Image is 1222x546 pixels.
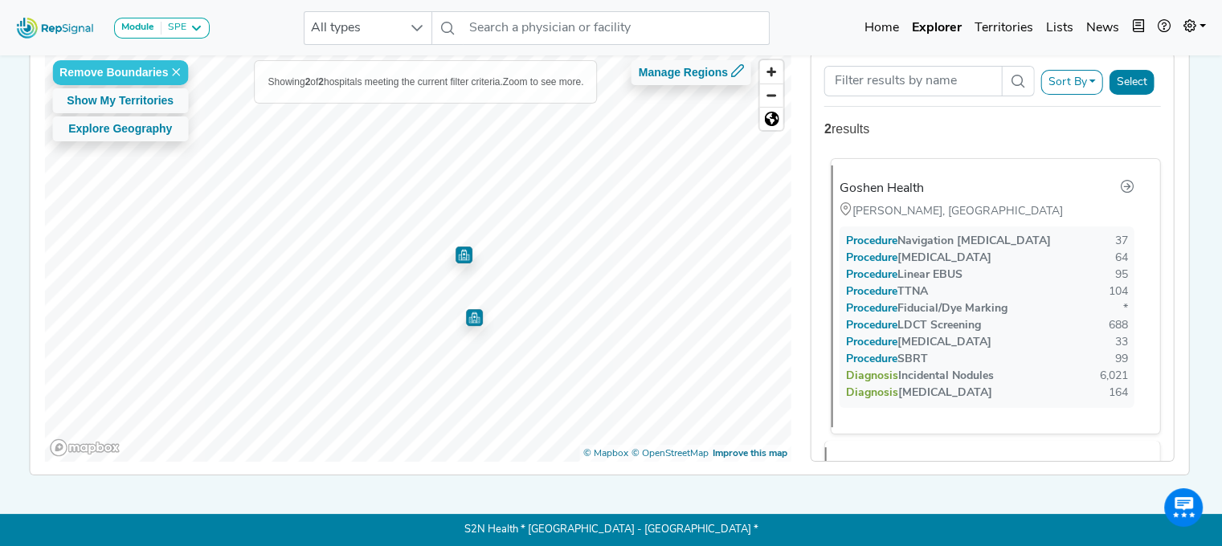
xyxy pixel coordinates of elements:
[161,22,186,35] div: SPE
[840,179,924,198] div: Goshen Health
[862,370,898,382] span: Diagnosis
[846,385,992,401] div: [MEDICAL_DATA]
[268,76,503,88] span: Showing of hospitals meeting the current filter criteria.
[1115,233,1128,250] div: 37
[1120,460,1134,481] a: Go to hospital profile
[846,233,1051,250] div: Navigation [MEDICAL_DATA]
[862,387,898,399] span: Diagnosis
[862,353,897,365] span: Procedure
[1110,70,1155,95] button: Select
[52,116,188,141] button: Explore Geography
[824,120,1161,139] div: results
[862,336,897,348] span: Procedure
[862,303,897,315] span: Procedure
[52,60,188,85] button: Remove Boundaries
[304,12,401,44] span: All types
[968,12,1040,44] a: Territories
[862,320,897,332] span: Procedure
[858,12,905,44] a: Home
[846,267,962,283] div: Linear EBUS
[760,108,783,130] span: Reset zoom
[846,351,928,368] div: SBRT
[52,88,188,113] button: Show My Territories
[824,66,1002,96] input: Search Term
[1109,317,1128,334] div: 688
[121,22,154,32] strong: Module
[44,52,799,471] canvas: Map
[1109,283,1128,300] div: 104
[846,250,991,267] div: [MEDICAL_DATA]
[1115,267,1128,283] div: 95
[1040,12,1080,44] a: Lists
[1115,351,1128,368] div: 99
[114,18,210,39] button: ModuleSPE
[840,202,1134,220] div: [PERSON_NAME], [GEOGRAPHIC_DATA]
[760,107,783,130] button: Reset bearing to north
[631,60,751,85] button: Manage Regions
[862,269,897,281] span: Procedure
[465,308,483,326] div: Map marker
[846,283,928,300] div: TTNA
[846,300,1007,317] div: Fiducial/Dye Marking
[1080,12,1126,44] a: News
[463,11,770,45] input: Search a physician or facility
[305,76,311,88] b: 2
[846,334,991,351] div: [MEDICAL_DATA]
[318,76,324,88] b: 2
[862,252,897,264] span: Procedure
[760,60,783,84] button: Zoom in
[1126,12,1151,44] button: Intel Book
[862,286,897,298] span: Procedure
[1120,178,1134,199] a: Go to hospital profile
[1100,368,1128,385] div: 6,021
[905,12,968,44] a: Explorer
[713,449,787,458] a: Map feedback
[760,84,783,107] button: Zoom out
[503,76,584,88] span: Zoom to see more.
[583,449,628,458] a: Mapbox
[846,368,994,385] div: Incidental Nodules
[1109,385,1128,401] div: 164
[1115,250,1128,267] div: 64
[1115,334,1128,351] div: 33
[631,449,709,458] a: OpenStreetMap
[824,122,832,136] strong: 2
[91,514,1132,546] p: S2N Health * [GEOGRAPHIC_DATA] - [GEOGRAPHIC_DATA] *
[49,438,120,457] a: Mapbox logo
[455,246,472,263] div: Map marker
[862,235,897,247] span: Procedure
[846,317,981,334] div: LDCT Screening
[1040,70,1103,95] button: Sort By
